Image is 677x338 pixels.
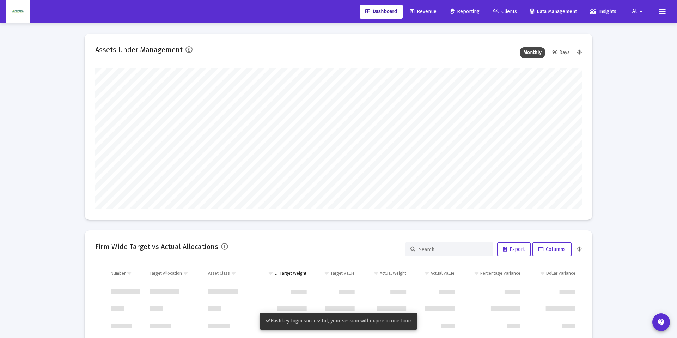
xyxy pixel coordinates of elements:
[444,5,485,19] a: Reporting
[145,265,203,282] td: Column Target Allocation
[266,318,411,324] span: Hashkey login successful, your session will expire in one hour
[183,271,188,276] span: Show filter options for column 'Target Allocation'
[424,271,429,276] span: Show filter options for column 'Actual Value'
[360,265,411,282] td: Column Actual Weight
[459,265,525,282] td: Column Percentage Variance
[637,5,645,19] mat-icon: arrow_drop_down
[311,265,360,282] td: Column Target Value
[431,271,455,276] div: Actual Value
[330,271,355,276] div: Target Value
[419,247,488,253] input: Search
[493,8,517,14] span: Clients
[360,5,403,19] a: Dashboard
[532,242,572,256] button: Columns
[525,265,582,282] td: Column Dollar Variance
[11,5,25,19] img: Dashboard
[549,47,573,58] div: 90 Days
[95,44,183,55] h2: Assets Under Management
[503,246,525,252] span: Export
[231,271,236,276] span: Show filter options for column 'Asset Class'
[538,246,566,252] span: Columns
[404,5,442,19] a: Revenue
[487,5,523,19] a: Clients
[480,271,520,276] div: Percentage Variance
[95,241,218,252] h2: Firm Wide Target vs Actual Allocations
[280,271,306,276] div: Target Weight
[411,265,459,282] td: Column Actual Value
[657,318,665,326] mat-icon: contact_support
[590,8,616,14] span: Insights
[546,271,575,276] div: Dollar Variance
[450,8,480,14] span: Reporting
[111,271,126,276] div: Number
[380,271,406,276] div: Actual Weight
[530,8,577,14] span: Data Management
[106,265,145,282] td: Column Number
[474,271,479,276] span: Show filter options for column 'Percentage Variance'
[524,5,583,19] a: Data Management
[203,265,260,282] td: Column Asset Class
[260,265,312,282] td: Column Target Weight
[632,8,637,14] span: Al
[127,271,132,276] span: Show filter options for column 'Number'
[497,242,531,256] button: Export
[268,271,273,276] span: Show filter options for column 'Target Weight'
[624,4,654,18] button: Al
[520,47,545,58] div: Monthly
[373,271,379,276] span: Show filter options for column 'Actual Weight'
[540,271,545,276] span: Show filter options for column 'Dollar Variance'
[410,8,437,14] span: Revenue
[324,271,329,276] span: Show filter options for column 'Target Value'
[208,271,230,276] div: Asset Class
[584,5,622,19] a: Insights
[365,8,397,14] span: Dashboard
[150,271,182,276] div: Target Allocation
